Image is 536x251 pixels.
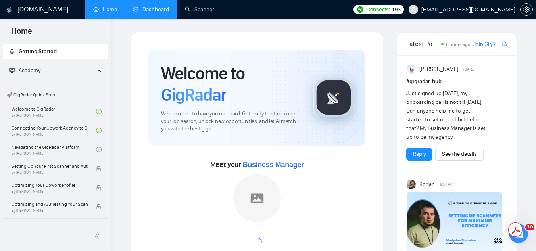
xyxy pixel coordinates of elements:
[520,3,533,16] button: setting
[419,180,435,189] span: Korlan
[413,150,426,159] a: Reply
[406,148,432,161] button: Reply
[407,65,417,74] img: Anisuzzaman Khan
[243,161,304,169] span: Business Manager
[9,67,15,73] span: fund-projection-screen
[7,4,12,16] img: logo
[440,181,453,188] span: 9:57 AM
[233,174,281,222] img: placeholder.png
[94,232,102,240] span: double-left
[502,40,507,48] a: export
[463,66,474,73] span: [DATE]
[520,6,533,13] a: setting
[210,160,304,169] span: Meet your
[93,6,117,13] a: homeHome
[161,110,300,133] span: We're excited to have you on board. Get ready to streamline your job search, unlock new opportuni...
[12,170,88,175] span: By [PERSON_NAME]
[161,84,226,105] span: GigRadar
[407,180,417,189] img: Korlan
[4,87,107,103] span: 🚀 GigRadar Quick Start
[161,63,300,105] h1: Welcome to
[411,7,416,12] span: user
[96,128,102,133] span: check-circle
[19,48,57,55] span: Getting Started
[406,89,487,142] div: Just signed up [DATE], my onboarding call is not till [DATE]. Can anyone help me to get started t...
[96,185,102,190] span: lock
[442,150,477,159] a: See the details
[12,162,88,170] span: Setting Up Your First Scanner and Auto-Bidder
[12,141,96,158] a: Navigating the GigRadar PlatformBy[PERSON_NAME]
[96,166,102,171] span: lock
[12,181,88,189] span: Optimizing Your Upwork Profile
[419,65,458,74] span: [PERSON_NAME]
[185,6,214,13] a: searchScanner
[96,204,102,209] span: lock
[5,25,38,42] span: Home
[446,42,471,47] span: 5 hours ago
[12,208,88,213] span: By [PERSON_NAME]
[9,48,15,54] span: rocket
[133,6,169,13] a: dashboardDashboard
[19,67,40,74] span: Academy
[357,6,363,13] img: upwork-logo.png
[406,39,439,49] span: Latest Posts from the GigRadar Community
[473,40,501,49] a: Join GigRadar Slack Community
[96,109,102,114] span: check-circle
[314,78,353,117] img: gigradar-logo.png
[502,40,507,47] span: export
[12,122,96,139] a: Connecting Your Upwork Agency to GigRadarBy[PERSON_NAME]
[4,220,107,236] span: 👑 Agency Success with GigRadar
[366,5,390,14] span: Connects:
[435,148,484,161] button: See the details
[12,189,88,194] span: By [PERSON_NAME]
[12,103,96,120] a: Welcome to GigRadarBy[PERSON_NAME]
[96,147,102,152] span: check-circle
[392,5,400,14] span: 193
[252,237,262,247] span: loading
[9,67,40,74] span: Academy
[3,44,108,59] li: Getting Started
[406,77,507,86] h1: # gigradar-hub
[12,200,88,208] span: Optimizing and A/B Testing Your Scanner for Better Results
